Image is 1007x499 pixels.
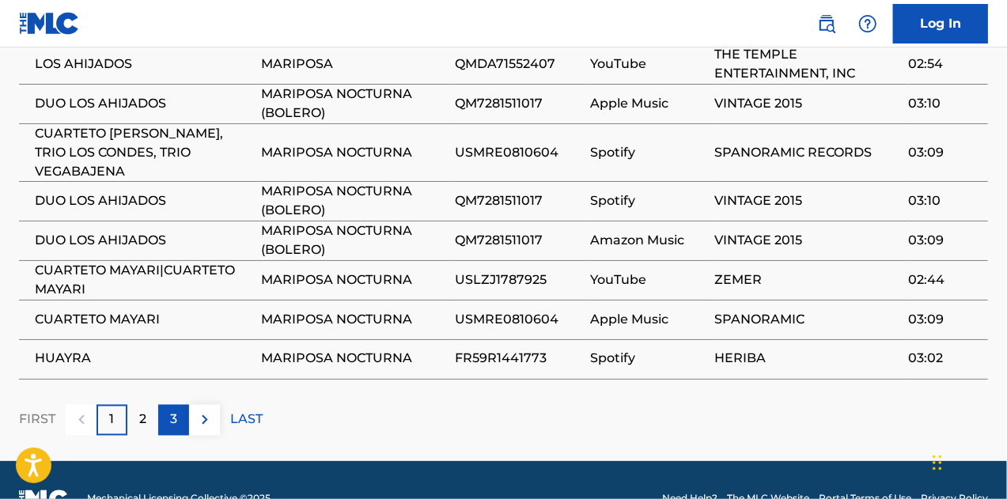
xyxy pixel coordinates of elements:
span: MARIPOSA NOCTURNA (BOLERO) [261,221,447,259]
span: HERIBA [714,350,900,369]
span: SPANORAMIC [714,310,900,329]
span: MARIPOSA NOCTURNA (BOLERO) [261,85,447,123]
p: FIRST [19,410,55,429]
span: ZEMER [714,270,900,289]
img: search [817,14,836,33]
span: FR59R1441773 [455,350,582,369]
span: HUAYRA [35,350,253,369]
span: USMRE0810604 [455,310,582,329]
span: Spotify [591,191,707,210]
iframe: Chat Widget [928,423,1007,499]
span: 03:02 [908,350,980,369]
span: VINTAGE 2015 [714,231,900,250]
span: 03:09 [908,143,980,162]
span: 03:10 [908,191,980,210]
span: VINTAGE 2015 [714,191,900,210]
p: 3 [170,410,177,429]
span: YouTube [591,55,707,74]
span: DUO LOS AHIJADOS [35,94,253,113]
span: CUARTETO [PERSON_NAME], TRIO LOS CONDES, TRIO VEGABAJENA [35,124,253,181]
p: LAST [230,410,263,429]
span: MARIPOSA NOCTURNA [261,310,447,329]
span: USLZJ1787925 [455,270,582,289]
span: Apple Music [591,310,707,329]
span: MARIPOSA [261,55,447,74]
span: Spotify [591,143,707,162]
span: 02:44 [908,270,980,289]
div: Help [852,8,884,40]
span: SPANORAMIC RECORDS [714,143,900,162]
span: 03:09 [908,310,980,329]
img: right [195,410,214,429]
span: 03:09 [908,231,980,250]
p: 1 [110,410,115,429]
span: 03:10 [908,94,980,113]
span: QM7281511017 [455,191,582,210]
img: help [858,14,877,33]
a: Public Search [811,8,842,40]
span: QM7281511017 [455,94,582,113]
span: CUARTETO MAYARI|CUARTETO MAYARI [35,261,253,299]
span: MARIPOSA NOCTURNA (BOLERO) [261,182,447,220]
span: MARIPOSA NOCTURNA [261,143,447,162]
span: YouTube [591,270,707,289]
p: 2 [139,410,146,429]
span: DUO LOS AHIJADOS [35,191,253,210]
span: DUO LOS AHIJADOS [35,231,253,250]
span: LOS AHIJADOS [35,55,253,74]
span: VINTAGE 2015 [714,94,900,113]
span: Apple Music [591,94,707,113]
span: CUARTETO MAYARI [35,310,253,329]
span: MARIPOSA NOCTURNA [261,270,447,289]
span: THE TEMPLE ENTERTAINMENT, INC [714,45,900,83]
span: QMDA71552407 [455,55,582,74]
span: USMRE0810604 [455,143,582,162]
span: MARIPOSA NOCTURNA [261,350,447,369]
span: Amazon Music [591,231,707,250]
span: QM7281511017 [455,231,582,250]
div: Arrastrar [933,439,942,486]
img: MLC Logo [19,12,80,35]
a: Log In [893,4,988,43]
span: 02:54 [908,55,980,74]
span: Spotify [591,350,707,369]
div: Widget de chat [928,423,1007,499]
